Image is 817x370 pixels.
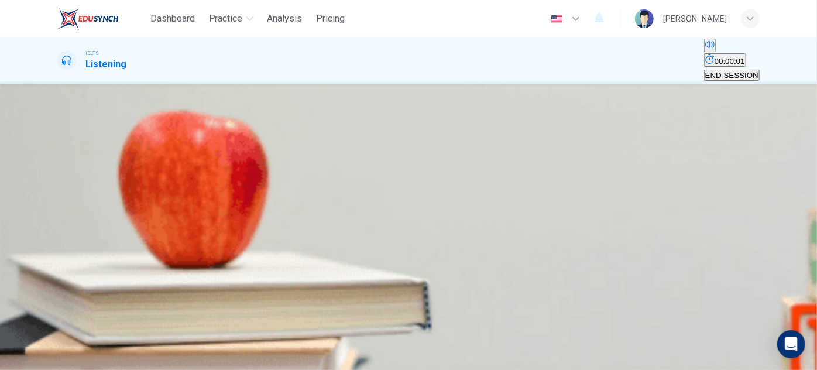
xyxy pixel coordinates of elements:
[85,57,126,71] h1: Listening
[85,49,99,57] span: IELTS
[57,7,119,30] img: EduSynch logo
[705,71,758,80] span: END SESSION
[267,12,303,26] span: Analysis
[704,53,760,68] div: Hide
[146,8,200,29] button: Dashboard
[150,12,195,26] span: Dashboard
[317,12,345,26] span: Pricing
[663,12,727,26] div: [PERSON_NAME]
[550,15,564,23] img: en
[57,7,146,30] a: EduSynch logo
[777,330,805,358] div: Open Intercom Messenger
[204,8,258,29] button: Practice
[704,39,760,53] div: Mute
[263,8,307,29] button: Analysis
[312,8,350,29] button: Pricing
[704,53,746,67] button: 00:00:01
[715,57,745,66] span: 00:00:01
[704,70,760,81] button: END SESSION
[635,9,654,28] img: Profile picture
[209,12,243,26] span: Practice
